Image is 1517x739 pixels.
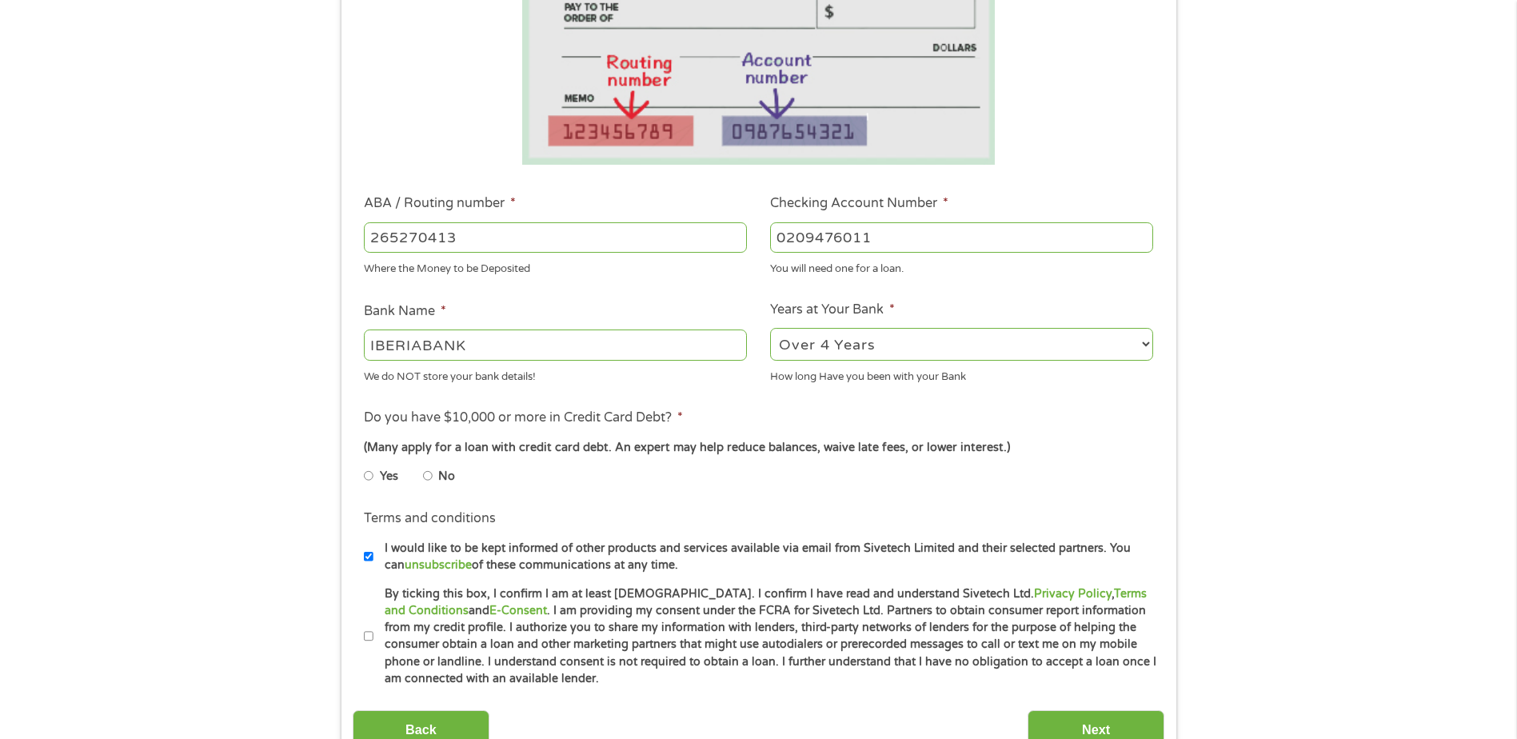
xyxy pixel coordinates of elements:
label: Terms and conditions [364,510,496,527]
label: Do you have $10,000 or more in Credit Card Debt? [364,409,683,426]
input: 345634636 [770,222,1153,253]
div: How long Have you been with your Bank [770,363,1153,385]
a: unsubscribe [405,558,472,572]
label: ABA / Routing number [364,195,516,212]
label: Checking Account Number [770,195,948,212]
div: Where the Money to be Deposited [364,256,747,278]
label: Bank Name [364,303,446,320]
label: Yes [380,468,398,485]
label: Years at Your Bank [770,302,895,318]
input: 263177916 [364,222,747,253]
a: Terms and Conditions [385,587,1147,617]
a: E-Consent [489,604,547,617]
label: I would like to be kept informed of other products and services available via email from Sivetech... [373,540,1158,574]
div: (Many apply for a loan with credit card debt. An expert may help reduce balances, waive late fees... [364,439,1152,457]
div: You will need one for a loan. [770,256,1153,278]
a: Privacy Policy [1034,587,1112,601]
label: By ticking this box, I confirm I am at least [DEMOGRAPHIC_DATA]. I confirm I have read and unders... [373,585,1158,688]
div: We do NOT store your bank details! [364,363,747,385]
label: No [438,468,455,485]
